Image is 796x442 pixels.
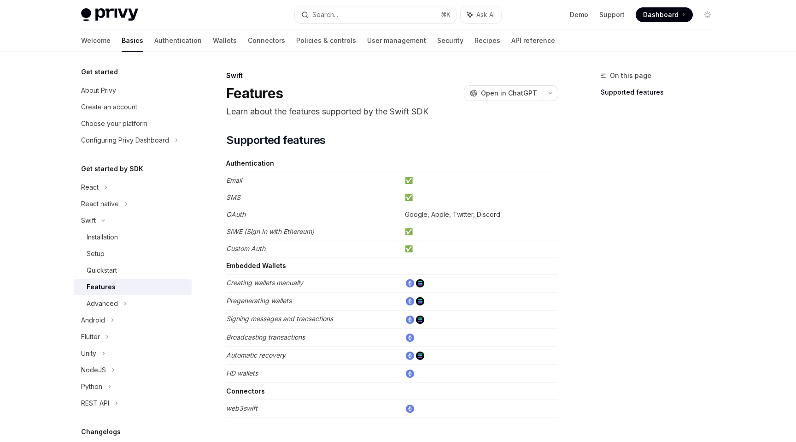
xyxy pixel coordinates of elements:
[599,10,625,19] a: Support
[74,82,192,99] a: About Privy
[154,30,202,52] a: Authentication
[81,163,143,174] h5: Get started by SDK
[312,9,338,20] div: Search...
[401,206,558,223] td: Google, Apple, Twitter, Discord
[636,7,693,22] a: Dashboard
[401,223,558,240] td: ✅
[74,229,192,245] a: Installation
[226,404,258,412] em: web3swift
[416,279,424,287] img: solana.png
[81,426,121,437] h5: Changelogs
[87,248,105,259] div: Setup
[401,172,558,189] td: ✅
[81,118,147,129] div: Choose your platform
[248,30,285,52] a: Connectors
[406,316,414,324] img: ethereum.png
[81,364,106,376] div: NodeJS
[700,7,715,22] button: Toggle dark mode
[226,387,265,395] strong: Connectors
[406,352,414,360] img: ethereum.png
[226,85,283,102] h1: Features
[226,227,314,235] em: SIWE (Sign In with Ethereum)
[601,85,722,100] a: Supported features
[464,85,543,101] button: Open in ChatGPT
[401,189,558,206] td: ✅
[81,381,102,392] div: Python
[406,297,414,305] img: ethereum.png
[74,99,192,115] a: Create an account
[87,298,118,309] div: Advanced
[74,279,192,295] a: Features
[81,215,96,226] div: Swift
[226,105,558,118] p: Learn about the features supported by the Swift SDK
[81,331,100,342] div: Flutter
[81,315,105,326] div: Android
[213,30,237,52] a: Wallets
[476,10,495,19] span: Ask AI
[226,369,258,377] em: HD wallets
[226,176,242,184] em: Email
[87,265,117,276] div: Quickstart
[81,8,138,21] img: light logo
[226,315,333,323] em: Signing messages and transactions
[81,182,99,193] div: React
[226,193,240,201] em: SMS
[570,10,588,19] a: Demo
[416,297,424,305] img: solana.png
[401,240,558,257] td: ✅
[81,198,119,209] div: React native
[226,210,246,218] em: OAuth
[74,245,192,262] a: Setup
[437,30,463,52] a: Security
[367,30,426,52] a: User management
[295,6,456,23] button: Search...⌘K
[81,66,118,78] h5: Get started
[87,281,116,293] div: Features
[481,89,537,98] span: Open in ChatGPT
[87,232,118,243] div: Installation
[81,398,109,409] div: REST API
[461,6,501,23] button: Ask AI
[74,262,192,279] a: Quickstart
[406,279,414,287] img: ethereum.png
[643,10,679,19] span: Dashboard
[81,102,137,113] div: Create an account
[226,333,305,341] em: Broadcasting transactions
[296,30,356,52] a: Policies & controls
[226,262,286,269] strong: Embedded Wallets
[226,297,292,305] em: Pregenerating wallets
[474,30,500,52] a: Recipes
[81,135,169,146] div: Configuring Privy Dashboard
[81,30,111,52] a: Welcome
[406,405,414,413] img: ethereum.png
[81,348,96,359] div: Unity
[416,352,424,360] img: solana.png
[406,370,414,378] img: ethereum.png
[226,71,558,80] div: Swift
[511,30,555,52] a: API reference
[122,30,143,52] a: Basics
[406,334,414,342] img: ethereum.png
[226,159,274,167] strong: Authentication
[441,11,451,18] span: ⌘ K
[74,115,192,132] a: Choose your platform
[416,316,424,324] img: solana.png
[81,85,116,96] div: About Privy
[226,133,325,148] span: Supported features
[226,279,303,287] em: Creating wallets manually
[610,70,651,81] span: On this page
[226,351,286,359] em: Automatic recovery
[226,245,265,252] em: Custom Auth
